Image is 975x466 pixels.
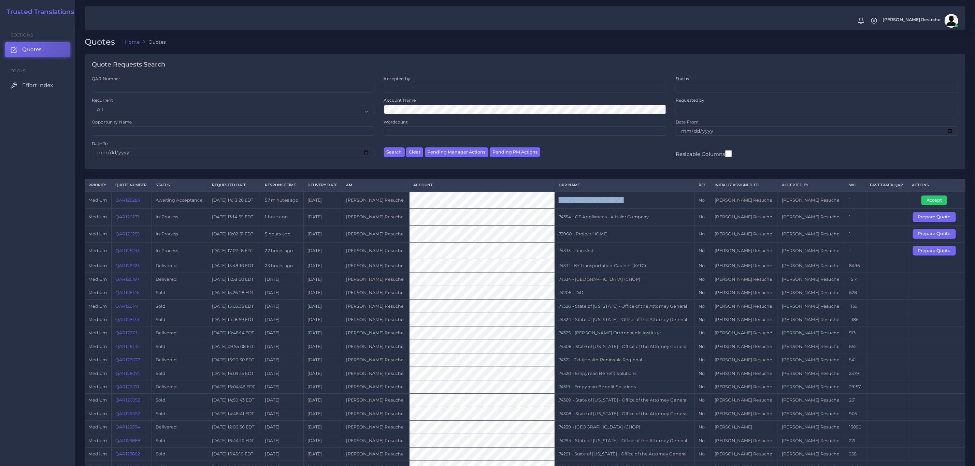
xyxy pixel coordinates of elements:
td: Sold [152,407,208,420]
span: Quotes [22,46,42,53]
td: [DATE] 15:48:10 EDT [208,259,261,273]
a: Accept [921,197,952,202]
td: [DATE] 15:45:19 EDT [208,447,261,461]
td: 1386 [845,313,866,326]
span: medium [88,344,107,349]
span: medium [88,397,107,403]
a: QAR126134 [115,317,139,322]
th: REC [695,179,711,192]
button: Prepare Quote [913,229,956,239]
a: Prepare Quote [913,248,961,253]
td: [DATE] [303,300,342,313]
td: 29157 [845,380,866,393]
td: Sold [152,447,208,461]
th: Actions [908,179,965,192]
a: QAR125888 [115,438,140,443]
a: QAR126255 [115,231,140,236]
td: No [695,300,711,313]
a: QAR125882 [115,451,140,456]
th: Initially Assigned to [711,179,778,192]
td: Sold [152,434,208,447]
td: [DATE] 15:26:28 EDT [208,286,261,300]
label: Recurrent [92,97,113,103]
td: [DATE] 14:50:43 EDT [208,394,261,407]
a: QAR126141 [115,304,139,309]
h2: Trusted Translations [2,8,74,16]
td: [DATE] [261,326,303,340]
span: medium [88,304,107,309]
td: [DATE] [303,407,342,420]
td: [DATE] 11:58:00 EDT [208,273,261,286]
td: [PERSON_NAME] Resuche [342,434,410,447]
a: Prepare Quote [913,231,961,236]
td: [DATE] 12:06:36 EDT [208,421,261,434]
a: QAR126110 [115,344,139,349]
td: [PERSON_NAME] Resuche [778,286,845,300]
label: Opportunity Name [92,119,132,125]
td: [PERSON_NAME] Resuche [342,421,410,434]
td: [DATE] [261,394,303,407]
td: [DATE] [303,394,342,407]
label: Requested by [676,97,705,103]
td: [DATE] [261,367,303,380]
td: [PERSON_NAME] Resuche [778,225,845,242]
td: [PERSON_NAME] Resuche [711,353,778,367]
td: No [695,192,711,209]
span: medium [88,263,107,268]
td: No [695,353,711,367]
td: 5 hours ago [261,225,303,242]
a: Quotes [5,42,70,57]
td: No [695,380,711,393]
td: No [695,421,711,434]
a: QAR126284 [115,198,140,203]
td: Delivered [152,353,208,367]
td: No [695,326,711,340]
span: [PERSON_NAME] Resuche [883,18,941,22]
td: [DATE] 16:04:46 EDT [208,380,261,393]
td: 1139 [845,300,866,313]
td: [PERSON_NAME] Resuche [342,340,410,353]
th: Account [410,179,555,192]
a: QAR125934 [115,424,140,429]
td: [DATE] [261,313,303,326]
span: Effort Index [22,82,53,89]
td: [PERSON_NAME] Resuche [342,286,410,300]
span: medium [88,277,107,282]
button: Pending PM Actions [490,147,540,157]
td: 628 [845,286,866,300]
td: 74291 - State of [US_STATE] - Office of the Attorney General [555,447,695,461]
td: 513 [845,326,866,340]
label: QAR Number [92,76,120,82]
td: 1 [845,209,866,225]
td: 74326 - State of [US_STATE] - Office of the Attorney General [555,300,695,313]
td: [PERSON_NAME] Resuche [778,380,845,393]
label: Account Name [384,97,416,103]
td: 74333 - TranzAct [555,242,695,259]
td: 271 [845,434,866,447]
span: medium [88,330,107,335]
td: Delivered [152,421,208,434]
td: [DATE] [261,434,303,447]
a: QAR126273 [115,214,140,219]
h4: Quote Requests Search [92,61,165,69]
span: medium [88,384,107,389]
a: QAR126233 [115,248,140,253]
a: Home [125,39,140,45]
a: Prepare Quote [913,214,961,219]
td: Sold [152,313,208,326]
td: No [695,447,711,461]
img: avatar [945,14,958,28]
td: 74295 - State of [US_STATE] - Office of the Attorney General [555,434,695,447]
td: Sold [152,367,208,380]
th: AM [342,179,410,192]
td: [DATE] [303,326,342,340]
span: medium [88,198,107,203]
label: Date To [92,141,108,146]
button: Clear [406,147,423,157]
td: [DATE] 10:48:14 EDT [208,326,261,340]
a: QAR126077 [115,357,140,362]
td: [DATE] [303,421,342,434]
td: [PERSON_NAME] Resuche [778,273,845,286]
td: [PERSON_NAME] Resuche [711,192,778,209]
td: [PERSON_NAME] Resuche [342,225,410,242]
